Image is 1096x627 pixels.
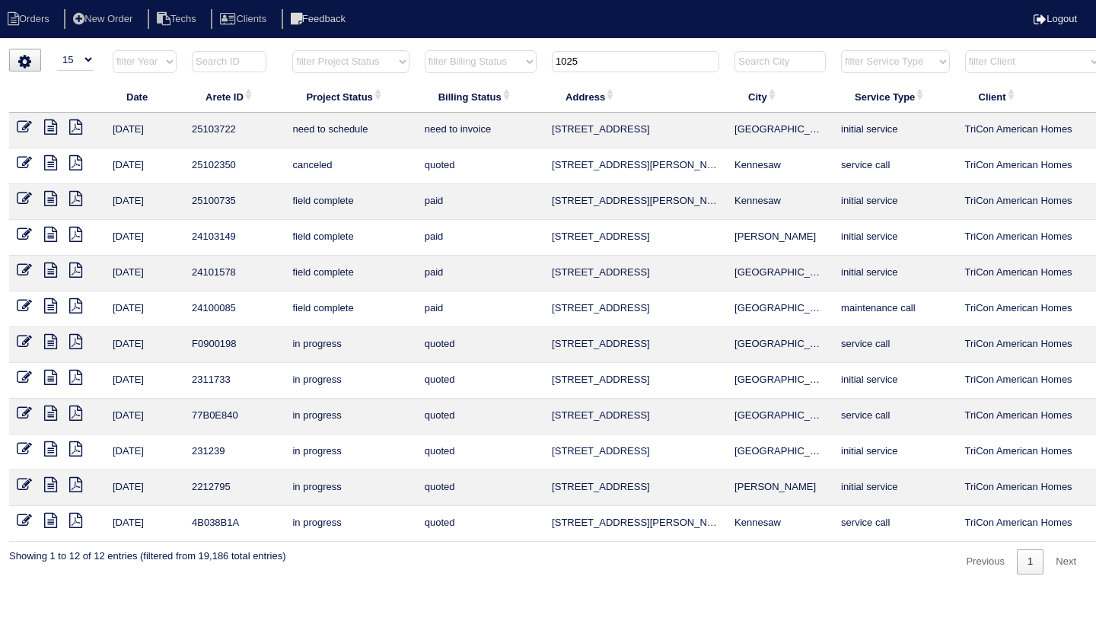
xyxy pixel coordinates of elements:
[727,506,833,542] td: Kennesaw
[105,506,184,542] td: [DATE]
[285,506,416,542] td: in progress
[955,549,1015,574] a: Previous
[417,184,544,220] td: paid
[417,291,544,327] td: paid
[417,256,544,291] td: paid
[285,363,416,399] td: in progress
[727,148,833,184] td: Kennesaw
[285,184,416,220] td: field complete
[727,184,833,220] td: Kennesaw
[1034,13,1077,24] a: Logout
[833,220,957,256] td: initial service
[285,434,416,470] td: in progress
[105,81,184,113] th: Date
[285,470,416,506] td: in progress
[544,506,727,542] td: [STREET_ADDRESS][PERSON_NAME]
[184,399,285,434] td: 77B0E840
[105,256,184,291] td: [DATE]
[184,363,285,399] td: 2311733
[544,363,727,399] td: [STREET_ADDRESS]
[105,184,184,220] td: [DATE]
[105,399,184,434] td: [DATE]
[417,506,544,542] td: quoted
[544,470,727,506] td: [STREET_ADDRESS]
[184,148,285,184] td: 25102350
[734,51,826,72] input: Search City
[417,113,544,148] td: need to invoice
[105,434,184,470] td: [DATE]
[285,81,416,113] th: Project Status: activate to sort column ascending
[192,51,266,72] input: Search ID
[148,13,209,24] a: Techs
[552,51,719,72] input: Search Address
[64,9,145,30] li: New Order
[417,327,544,363] td: quoted
[833,506,957,542] td: service call
[727,291,833,327] td: [GEOGRAPHIC_DATA]
[833,470,957,506] td: initial service
[727,113,833,148] td: [GEOGRAPHIC_DATA]
[417,434,544,470] td: quoted
[727,220,833,256] td: [PERSON_NAME]
[417,399,544,434] td: quoted
[211,13,279,24] a: Clients
[285,327,416,363] td: in progress
[544,81,727,113] th: Address: activate to sort column ascending
[727,81,833,113] th: City: activate to sort column ascending
[544,256,727,291] td: [STREET_ADDRESS]
[184,184,285,220] td: 25100735
[105,327,184,363] td: [DATE]
[544,148,727,184] td: [STREET_ADDRESS][PERSON_NAME]
[285,148,416,184] td: canceled
[417,81,544,113] th: Billing Status: activate to sort column ascending
[833,363,957,399] td: initial service
[727,470,833,506] td: [PERSON_NAME]
[727,327,833,363] td: [GEOGRAPHIC_DATA]
[64,13,145,24] a: New Order
[727,434,833,470] td: [GEOGRAPHIC_DATA]
[184,291,285,327] td: 24100085
[1045,549,1087,574] a: Next
[833,434,957,470] td: initial service
[9,542,285,563] div: Showing 1 to 12 of 12 entries (filtered from 19,186 total entries)
[833,148,957,184] td: service call
[184,470,285,506] td: 2212795
[184,506,285,542] td: 4B038B1A
[544,434,727,470] td: [STREET_ADDRESS]
[105,291,184,327] td: [DATE]
[184,81,285,113] th: Arete ID: activate to sort column ascending
[417,363,544,399] td: quoted
[184,327,285,363] td: F0900198
[417,470,544,506] td: quoted
[105,220,184,256] td: [DATE]
[833,327,957,363] td: service call
[105,148,184,184] td: [DATE]
[211,9,279,30] li: Clients
[285,399,416,434] td: in progress
[833,81,957,113] th: Service Type: activate to sort column ascending
[727,363,833,399] td: [GEOGRAPHIC_DATA]
[544,113,727,148] td: [STREET_ADDRESS]
[184,220,285,256] td: 24103149
[148,9,209,30] li: Techs
[727,399,833,434] td: [GEOGRAPHIC_DATA]
[544,184,727,220] td: [STREET_ADDRESS][PERSON_NAME]
[417,148,544,184] td: quoted
[544,327,727,363] td: [STREET_ADDRESS]
[544,291,727,327] td: [STREET_ADDRESS]
[105,470,184,506] td: [DATE]
[833,184,957,220] td: initial service
[184,113,285,148] td: 25103722
[184,434,285,470] td: 231239
[417,220,544,256] td: paid
[105,363,184,399] td: [DATE]
[833,399,957,434] td: service call
[833,256,957,291] td: initial service
[1017,549,1043,574] a: 1
[105,113,184,148] td: [DATE]
[282,9,358,30] li: Feedback
[285,256,416,291] td: field complete
[833,113,957,148] td: initial service
[285,220,416,256] td: field complete
[727,256,833,291] td: [GEOGRAPHIC_DATA]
